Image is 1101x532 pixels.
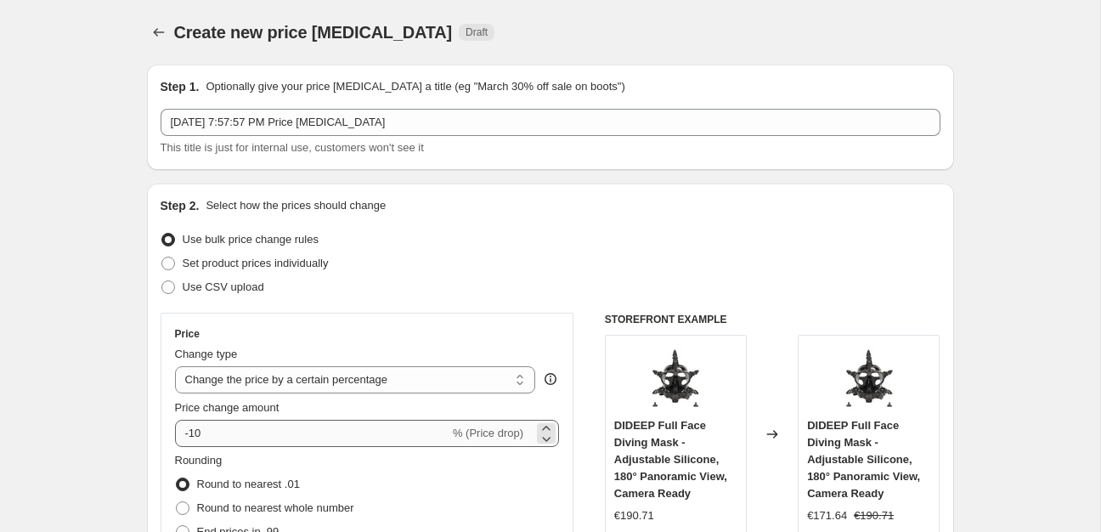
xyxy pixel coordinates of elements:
span: Set product prices individually [183,257,329,269]
img: 6122zDpnLbL_80x.jpg [641,344,709,412]
span: % (Price drop) [453,427,523,439]
button: Price change jobs [147,20,171,44]
img: 6122zDpnLbL_80x.jpg [835,344,903,412]
div: €190.71 [614,507,654,524]
span: Use CSV upload [183,280,264,293]
span: Use bulk price change rules [183,233,319,246]
h6: STOREFRONT EXAMPLE [605,313,940,326]
span: Rounding [175,454,223,467]
div: €171.64 [807,507,847,524]
span: DIDEEP Full Face Diving Mask - Adjustable Silicone, 180° Panoramic View, Camera Ready [807,419,920,500]
span: Price change amount [175,401,279,414]
span: Create new price [MEDICAL_DATA] [174,23,453,42]
h2: Step 1. [161,78,200,95]
span: DIDEEP Full Face Diving Mask - Adjustable Silicone, 180° Panoramic View, Camera Ready [614,419,727,500]
input: -15 [175,420,449,447]
span: Round to nearest whole number [197,501,354,514]
h2: Step 2. [161,197,200,214]
span: This title is just for internal use, customers won't see it [161,141,424,154]
p: Select how the prices should change [206,197,386,214]
div: help [542,371,559,388]
span: Draft [466,25,488,39]
span: Round to nearest .01 [197,478,300,490]
h3: Price [175,327,200,341]
strike: €190.71 [854,507,894,524]
input: 30% off holiday sale [161,109,940,136]
span: Change type [175,348,238,360]
p: Optionally give your price [MEDICAL_DATA] a title (eg "March 30% off sale on boots") [206,78,624,95]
